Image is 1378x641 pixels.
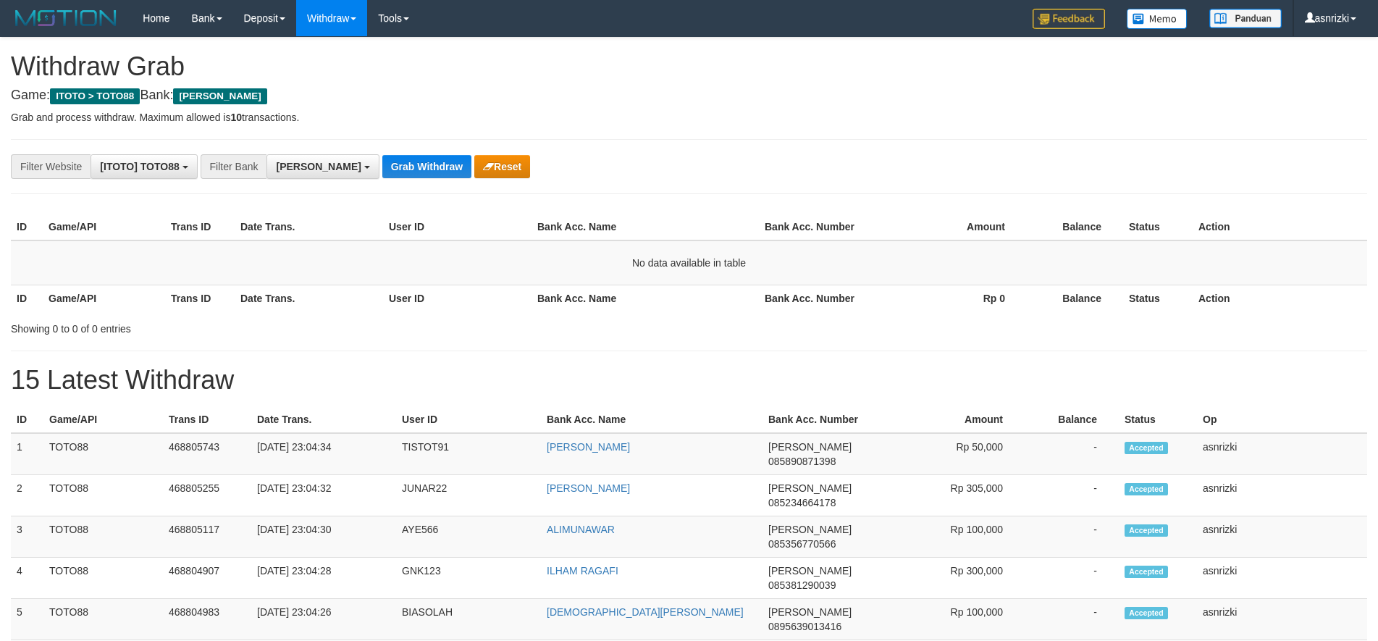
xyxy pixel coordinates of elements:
td: TOTO88 [43,599,163,640]
th: Trans ID [165,285,235,311]
td: 468804907 [163,558,251,599]
a: [PERSON_NAME] [547,441,630,453]
th: Trans ID [163,406,251,433]
td: TOTO88 [43,475,163,516]
th: Bank Acc. Name [541,406,762,433]
th: Action [1193,285,1367,311]
th: Status [1119,406,1197,433]
td: TISTOT91 [396,433,541,475]
button: [PERSON_NAME] [266,154,379,179]
td: asnrizki [1197,558,1367,599]
td: No data available in table [11,240,1367,285]
th: Game/API [43,214,165,240]
td: [DATE] 23:04:30 [251,516,396,558]
th: Bank Acc. Number [759,214,881,240]
span: Accepted [1125,607,1168,619]
a: ILHAM RAGAFI [547,565,618,577]
th: Bank Acc. Name [532,285,759,311]
a: [PERSON_NAME] [547,482,630,494]
div: Filter Website [11,154,91,179]
td: GNK123 [396,558,541,599]
span: ITOTO > TOTO88 [50,88,140,104]
span: [PERSON_NAME] [173,88,266,104]
td: - [1025,516,1119,558]
div: Filter Bank [201,154,267,179]
th: Balance [1025,406,1119,433]
th: ID [11,406,43,433]
td: [DATE] 23:04:28 [251,558,396,599]
span: Accepted [1125,524,1168,537]
p: Grab and process withdraw. Maximum allowed is transactions. [11,110,1367,125]
td: 2 [11,475,43,516]
img: MOTION_logo.png [11,7,121,29]
img: panduan.png [1209,9,1282,28]
td: 1 [11,433,43,475]
span: Accepted [1125,442,1168,454]
td: 4 [11,558,43,599]
td: 3 [11,516,43,558]
th: Date Trans. [235,285,383,311]
button: [ITOTO] TOTO88 [91,154,197,179]
th: User ID [383,285,532,311]
td: BIASOLAH [396,599,541,640]
span: [PERSON_NAME] [768,441,852,453]
th: User ID [396,406,541,433]
th: Game/API [43,285,165,311]
th: ID [11,285,43,311]
h1: Withdraw Grab [11,52,1367,81]
th: Amount [881,214,1027,240]
td: 468805117 [163,516,251,558]
td: Rp 100,000 [883,516,1025,558]
img: Feedback.jpg [1033,9,1105,29]
div: Showing 0 to 0 of 0 entries [11,316,563,336]
span: Copy 0895639013416 to clipboard [768,621,841,632]
th: Balance [1027,214,1123,240]
td: Rp 50,000 [883,433,1025,475]
td: TOTO88 [43,516,163,558]
th: Bank Acc. Number [759,285,881,311]
td: [DATE] 23:04:26 [251,599,396,640]
th: Op [1197,406,1367,433]
td: asnrizki [1197,516,1367,558]
span: [PERSON_NAME] [768,565,852,577]
td: - [1025,558,1119,599]
td: - [1025,599,1119,640]
th: Game/API [43,406,163,433]
th: Trans ID [165,214,235,240]
h1: 15 Latest Withdraw [11,366,1367,395]
td: TOTO88 [43,433,163,475]
th: Bank Acc. Name [532,214,759,240]
button: Grab Withdraw [382,155,471,178]
span: [PERSON_NAME] [768,524,852,535]
span: [PERSON_NAME] [768,606,852,618]
th: Action [1193,214,1367,240]
span: Copy 085890871398 to clipboard [768,456,836,467]
th: Balance [1027,285,1123,311]
td: [DATE] 23:04:34 [251,433,396,475]
span: Copy 085381290039 to clipboard [768,579,836,591]
td: 468805255 [163,475,251,516]
strong: 10 [230,112,242,123]
img: Button%20Memo.svg [1127,9,1188,29]
td: Rp 100,000 [883,599,1025,640]
th: User ID [383,214,532,240]
button: Reset [474,155,530,178]
th: Status [1123,285,1193,311]
th: Date Trans. [251,406,396,433]
td: asnrizki [1197,599,1367,640]
td: Rp 300,000 [883,558,1025,599]
span: [PERSON_NAME] [768,482,852,494]
span: Copy 085234664178 to clipboard [768,497,836,508]
td: [DATE] 23:04:32 [251,475,396,516]
td: Rp 305,000 [883,475,1025,516]
span: Accepted [1125,483,1168,495]
th: Bank Acc. Number [762,406,883,433]
span: [PERSON_NAME] [276,161,361,172]
h4: Game: Bank: [11,88,1367,103]
td: TOTO88 [43,558,163,599]
th: Amount [883,406,1025,433]
a: [DEMOGRAPHIC_DATA][PERSON_NAME] [547,606,744,618]
td: 468804983 [163,599,251,640]
th: Date Trans. [235,214,383,240]
span: [ITOTO] TOTO88 [100,161,179,172]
